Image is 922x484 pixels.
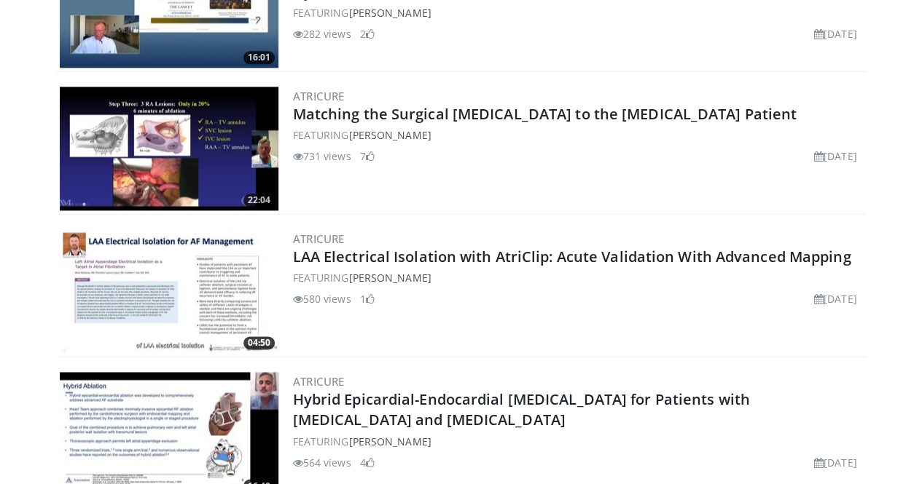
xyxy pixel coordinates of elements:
[60,229,278,353] a: 04:50
[60,87,278,210] a: 22:04
[243,51,275,64] span: 16:01
[293,89,345,103] a: AtriCure
[293,374,345,389] a: AtriCure
[348,434,431,448] a: [PERSON_NAME]
[348,271,431,285] a: [PERSON_NAME]
[293,104,797,124] a: Matching the Surgical [MEDICAL_DATA] to the [MEDICAL_DATA] Patient
[814,291,857,306] li: [DATE]
[243,336,275,349] span: 04:50
[814,148,857,164] li: [DATE]
[814,454,857,469] li: [DATE]
[293,26,351,41] li: 282 views
[293,231,345,246] a: AtriCure
[360,148,375,164] li: 7
[293,247,851,266] a: LAA Electrical Isolation with AtriClip: Acute Validation With Advanced Mapping
[360,454,375,469] li: 4
[293,291,351,306] li: 580 views
[293,454,351,469] li: 564 views
[293,5,863,20] div: FEATURING
[360,291,375,306] li: 1
[814,26,857,41] li: [DATE]
[348,6,431,20] a: [PERSON_NAME]
[293,148,351,164] li: 731 views
[60,87,278,210] img: 4959e17d-6213-4dae-8ad5-995a2bae0f3e.300x170_q85_crop-smart_upscale.jpg
[293,433,863,448] div: FEATURING
[348,128,431,142] a: [PERSON_NAME]
[60,229,278,353] img: f94bd44f-cf66-4a3d-a7c3-ae8e119a8e72.300x170_q85_crop-smart_upscale.jpg
[293,127,863,143] div: FEATURING
[360,26,375,41] li: 2
[293,270,863,285] div: FEATURING
[293,389,750,429] a: Hybrid Epicardial-Endocardial [MEDICAL_DATA] for Patients with [MEDICAL_DATA] and [MEDICAL_DATA]
[243,194,275,207] span: 22:04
